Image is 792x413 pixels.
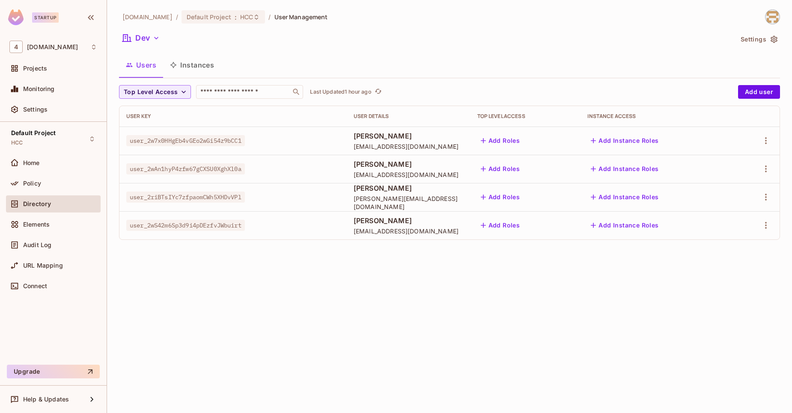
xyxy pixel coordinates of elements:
[23,86,55,92] span: Monitoring
[354,216,464,225] span: [PERSON_NAME]
[187,13,231,21] span: Default Project
[354,131,464,141] span: [PERSON_NAME]
[23,201,51,207] span: Directory
[738,85,780,99] button: Add user
[122,13,173,21] span: the active workspace
[9,41,23,53] span: 4
[587,113,725,120] div: Instance Access
[765,10,780,24] img: ali.sheikh@46labs.com
[23,283,47,289] span: Connect
[126,192,245,203] span: user_2riBTsIYc7zfpaomCWh5XHDvVPl
[354,183,464,193] span: [PERSON_NAME]
[375,88,382,96] span: refresh
[7,365,100,378] button: Upgrade
[23,221,50,228] span: Elements
[477,113,574,120] div: Top Level Access
[32,12,59,23] div: Startup
[126,113,340,120] div: User Key
[354,227,464,235] span: [EMAIL_ADDRESS][DOMAIN_NAME]
[119,85,191,99] button: Top Level Access
[354,159,464,169] span: [PERSON_NAME]
[354,113,464,120] div: User Details
[23,180,41,187] span: Policy
[737,32,780,46] button: Settings
[354,171,464,179] span: [EMAIL_ADDRESS][DOMAIN_NAME]
[23,262,63,269] span: URL Mapping
[240,13,253,21] span: HCC
[354,142,464,150] span: [EMAIL_ADDRESS][DOMAIN_NAME]
[23,242,51,248] span: Audit Log
[354,195,464,211] span: [PERSON_NAME][EMAIL_ADDRESS][DOMAIN_NAME]
[163,54,221,76] button: Instances
[234,14,237,21] span: :
[11,139,23,146] span: HCC
[274,13,328,21] span: User Management
[373,87,384,97] button: refresh
[23,106,48,113] span: Settings
[477,190,524,204] button: Add Roles
[119,54,163,76] button: Users
[587,162,662,176] button: Add Instance Roles
[119,31,163,45] button: Dev
[176,13,178,21] li: /
[23,396,69,403] span: Help & Updates
[27,44,78,50] span: Workspace: 46labs.com
[268,13,271,21] li: /
[477,162,524,176] button: Add Roles
[477,218,524,232] button: Add Roles
[126,220,245,231] span: user_2wS42m6Sp3d9i4pDEzfvJWbuirt
[372,87,384,97] span: Click to refresh data
[126,135,245,146] span: user_2w7x0HHgEb4vGEo2wGi54z9bCC1
[587,218,662,232] button: Add Instance Roles
[8,9,24,25] img: SReyMgAAAABJRU5ErkJggg==
[126,163,245,174] span: user_2wAn1hyP4zfw67gCXSU0XghXl0a
[23,65,47,72] span: Projects
[124,87,178,97] span: Top Level Access
[11,130,56,136] span: Default Project
[310,88,371,95] p: Last Updated 1 hour ago
[477,134,524,147] button: Add Roles
[587,190,662,204] button: Add Instance Roles
[587,134,662,147] button: Add Instance Roles
[23,159,40,166] span: Home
